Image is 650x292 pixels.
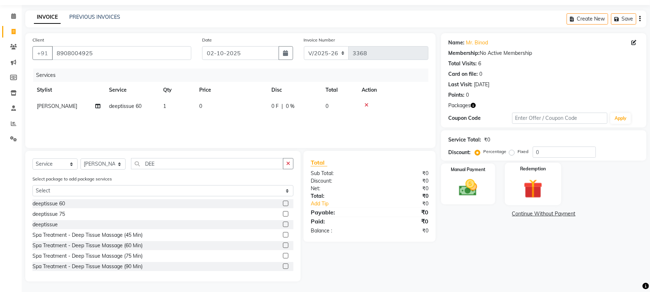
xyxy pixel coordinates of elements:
[32,252,143,260] div: Spa Treatment - Deep Tissue Massage (75 Min)
[305,208,370,217] div: Payable:
[466,91,469,99] div: 0
[448,136,481,144] div: Service Total:
[512,113,607,124] input: Enter Offer / Coupon Code
[484,136,490,144] div: ₹0
[32,263,143,270] div: Spa Treatment - Deep Tissue Massage (90 Min)
[305,192,370,200] div: Total:
[202,37,212,43] label: Date
[370,185,434,192] div: ₹0
[518,148,528,155] label: Fixed
[305,200,380,208] a: Add Tip
[448,70,478,78] div: Card on file:
[380,200,434,208] div: ₹0
[32,221,58,228] div: deeptissue
[32,210,65,218] div: deeptissue 75
[131,158,283,169] input: Search or Scan
[32,176,112,182] label: Select package to add package services
[305,185,370,192] div: Net:
[32,46,53,60] button: +91
[448,114,512,122] div: Coupon Code
[304,37,335,43] label: Invoice Number
[479,70,482,78] div: 0
[305,170,370,177] div: Sub Total:
[52,46,191,60] input: Search by Name/Mobile/Email/Code
[474,81,489,88] div: [DATE]
[610,113,631,124] button: Apply
[286,103,295,110] span: 0 %
[267,82,321,98] th: Disc
[370,217,434,226] div: ₹0
[448,39,464,47] div: Name:
[305,217,370,226] div: Paid:
[357,82,428,98] th: Action
[326,103,328,109] span: 0
[370,208,434,217] div: ₹0
[34,11,61,24] a: INVOICE
[311,159,327,166] span: Total
[32,200,65,208] div: deeptissue 60
[448,49,480,57] div: Membership:
[159,82,195,98] th: Qty
[448,102,471,109] span: Packages
[448,49,639,57] div: No Active Membership
[370,192,434,200] div: ₹0
[199,103,202,109] span: 0
[567,13,608,25] button: Create New
[370,170,434,177] div: ₹0
[453,177,483,198] img: _cash.svg
[448,149,471,156] div: Discount:
[483,148,506,155] label: Percentage
[105,82,159,98] th: Service
[370,177,434,185] div: ₹0
[451,166,485,173] label: Manual Payment
[33,69,434,82] div: Services
[466,39,488,47] a: Mr. Binod
[305,177,370,185] div: Discount:
[32,231,143,239] div: Spa Treatment - Deep Tissue Massage (45 Min)
[448,60,477,67] div: Total Visits:
[442,210,645,218] a: Continue Without Payment
[32,82,105,98] th: Stylist
[163,103,166,109] span: 1
[195,82,267,98] th: Price
[32,37,44,43] label: Client
[305,227,370,235] div: Balance :
[611,13,636,25] button: Save
[370,227,434,235] div: ₹0
[271,103,279,110] span: 0 F
[321,82,357,98] th: Total
[69,14,120,20] a: PREVIOUS INVOICES
[448,91,464,99] div: Points:
[520,166,546,173] label: Redemption
[518,177,549,200] img: _gift.svg
[282,103,283,110] span: |
[109,103,141,109] span: deeptissue 60
[32,242,143,249] div: Spa Treatment - Deep Tissue Massage (60 Min)
[448,81,472,88] div: Last Visit:
[37,103,77,109] span: [PERSON_NAME]
[478,60,481,67] div: 6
